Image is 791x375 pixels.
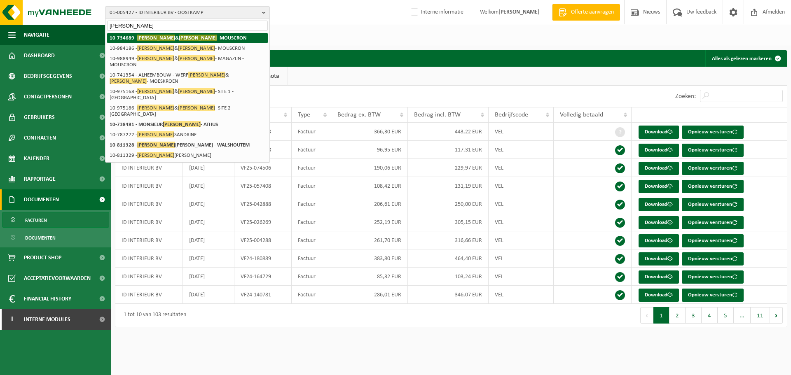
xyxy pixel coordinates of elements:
span: Bedrijfsgegevens [24,66,72,86]
td: VF24-164729 [234,268,292,286]
li: 10-975186 - & - SITE 2 - [GEOGRAPHIC_DATA] [107,103,268,119]
span: [PERSON_NAME] [178,88,215,94]
td: 250,00 EUR [408,195,489,213]
td: Factuur [292,249,331,268]
span: Acceptatievoorwaarden [24,268,91,289]
td: ID INTERIEUR BV [115,249,183,268]
td: 286,01 EUR [331,286,408,304]
td: VEL [489,249,554,268]
span: Facturen [25,212,47,228]
td: Factuur [292,177,331,195]
span: Dashboard [24,45,55,66]
label: Zoeken: [675,93,696,100]
td: VF24-180889 [234,249,292,268]
span: [PERSON_NAME] [188,72,225,78]
span: Gebruikers [24,107,55,128]
a: Download [639,198,679,211]
td: ID INTERIEUR BV [115,195,183,213]
td: [DATE] [183,213,234,231]
td: VEL [489,231,554,249]
span: Type [298,112,310,118]
button: Previous [640,307,653,324]
span: [PERSON_NAME] [137,45,174,51]
td: 190,06 EUR [331,159,408,177]
a: Download [639,180,679,193]
td: 316,66 EUR [408,231,489,249]
span: [PERSON_NAME] [178,55,215,61]
button: 5 [718,307,734,324]
button: Opnieuw versturen [682,289,744,302]
span: 01-005427 - ID INTERIEUR BV - OOSTKAMP [110,7,259,19]
td: VEL [489,268,554,286]
td: 85,32 EUR [331,268,408,286]
td: 96,95 EUR [331,141,408,159]
strong: 10-738481 - MONSIEUR - ATHUS [110,121,218,127]
span: Financial History [24,289,71,309]
td: [DATE] [183,177,234,195]
button: 2 [669,307,686,324]
span: [PERSON_NAME] [179,35,217,41]
td: VEL [489,141,554,159]
td: Factuur [292,141,331,159]
span: Interne modules [24,309,70,330]
td: 206,61 EUR [331,195,408,213]
span: [PERSON_NAME] [137,152,174,158]
button: 01-005427 - ID INTERIEUR BV - OOSTKAMP [105,6,270,19]
button: Next [770,307,783,324]
td: ID INTERIEUR BV [115,268,183,286]
span: [PERSON_NAME] [137,131,174,137]
td: Factuur [292,213,331,231]
td: Factuur [292,123,331,141]
button: Opnieuw versturen [682,126,744,139]
td: ID INTERIEUR BV [115,213,183,231]
td: ID INTERIEUR BV [115,159,183,177]
button: Opnieuw versturen [682,270,744,284]
button: Opnieuw versturen [682,216,744,229]
td: VEL [489,177,554,195]
a: Documenten [2,230,109,245]
li: 00-102959 - VANGHELUWE [107,161,268,171]
td: 117,31 EUR [408,141,489,159]
span: … [734,307,751,324]
li: 10-975168 - & - SITE 1 - [GEOGRAPHIC_DATA] [107,86,268,103]
span: Product Shop [24,247,61,268]
label: Interne informatie [409,6,463,19]
td: ID INTERIEUR BV [115,231,183,249]
button: Alles als gelezen markeren [705,50,786,67]
a: Download [639,270,679,284]
td: VEL [489,213,554,231]
span: Kalender [24,148,49,169]
a: Download [639,216,679,229]
span: [PERSON_NAME] [110,78,147,84]
span: Volledig betaald [560,112,603,118]
td: 252,19 EUR [331,213,408,231]
span: [PERSON_NAME] [137,88,174,94]
span: Documenten [25,230,56,246]
td: [DATE] [183,195,234,213]
span: [PERSON_NAME] [137,35,175,41]
a: Facturen [2,212,109,228]
strong: [PERSON_NAME] [498,9,540,15]
strong: 10-734689 - & - MOUSCRON [110,35,247,41]
span: Documenten [24,189,59,210]
td: ID INTERIEUR BV [115,177,183,195]
button: Opnieuw versturen [682,234,744,247]
button: 11 [751,307,770,324]
a: Download [639,126,679,139]
td: 261,70 EUR [331,231,408,249]
td: 108,42 EUR [331,177,408,195]
span: Bedrijfscode [495,112,528,118]
td: Factuur [292,159,331,177]
span: Rapportage [24,169,56,189]
td: VF25-057408 [234,177,292,195]
td: VEL [489,286,554,304]
li: 10-787272 - SANDRINE [107,130,268,140]
td: 131,19 EUR [408,177,489,195]
a: Download [639,162,679,175]
li: 10-741354 - ALHEEMBOUW - WERF & - MOESKROEN [107,70,268,86]
button: 4 [702,307,718,324]
button: Opnieuw versturen [682,252,744,266]
a: Download [639,234,679,247]
li: 10-811329 - [PERSON_NAME] [107,150,268,161]
button: 1 [653,307,669,324]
